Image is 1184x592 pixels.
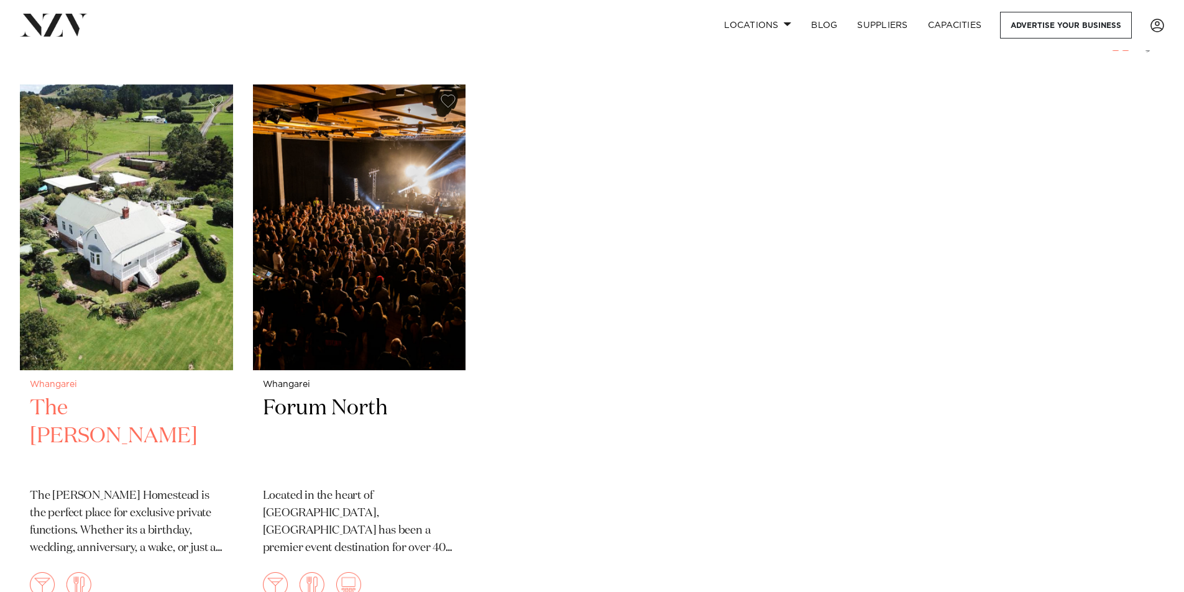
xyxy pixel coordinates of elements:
p: Located in the heart of [GEOGRAPHIC_DATA], [GEOGRAPHIC_DATA] has been a premier event destination... [263,488,456,557]
img: nzv-logo.png [20,14,88,36]
a: BLOG [801,12,847,39]
a: Locations [714,12,801,39]
small: Whangarei [263,380,456,389]
small: Whangarei [30,380,223,389]
a: Advertise your business [1000,12,1132,39]
a: Capacities [918,12,992,39]
p: The [PERSON_NAME] Homestead is the perfect place for exclusive private functions. Whether its a b... [30,488,223,557]
h2: The [PERSON_NAME] [30,394,223,478]
h2: Forum North [263,394,456,478]
a: SUPPLIERS [847,12,917,39]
